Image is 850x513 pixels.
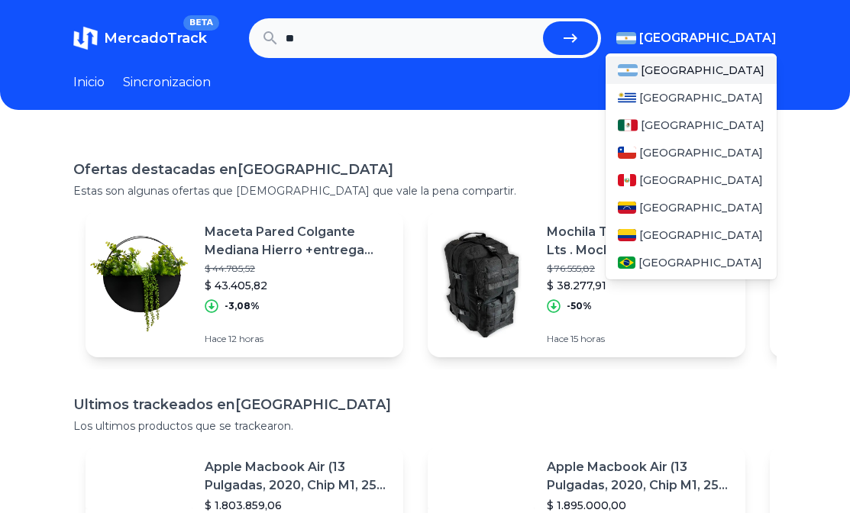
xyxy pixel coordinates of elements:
span: [GEOGRAPHIC_DATA] [639,145,763,160]
p: Maceta Pared Colgante Mediana Hierro +entrega Inmediata [205,223,391,260]
img: Peru [618,174,636,186]
a: Sincronizacion [123,73,211,92]
a: Colombia[GEOGRAPHIC_DATA] [606,221,777,249]
a: Featured imageMochila Táctica Asalto De 50 Lts . Mochila Militar Táctica$ 76.555,82$ 38.277,91-50... [428,211,745,357]
a: Brasil[GEOGRAPHIC_DATA] [606,249,777,276]
img: Uruguay [618,92,636,104]
a: Venezuela[GEOGRAPHIC_DATA] [606,194,777,221]
p: Los ultimos productos que se trackearon. [73,418,777,434]
span: [GEOGRAPHIC_DATA] [639,29,777,47]
a: Argentina[GEOGRAPHIC_DATA] [606,56,777,84]
h1: Ultimos trackeados en [GEOGRAPHIC_DATA] [73,394,777,415]
a: Inicio [73,73,105,92]
span: MercadoTrack [104,30,207,47]
img: Mexico [618,119,638,131]
span: [GEOGRAPHIC_DATA] [639,90,763,105]
span: [GEOGRAPHIC_DATA] [641,118,764,133]
p: $ 38.277,91 [547,278,733,293]
p: -3,08% [225,300,260,312]
img: Colombia [618,229,636,241]
img: Venezuela [618,202,636,214]
p: $ 1.895.000,00 [547,498,733,513]
p: -50% [567,300,592,312]
img: MercadoTrack [73,26,98,50]
p: Apple Macbook Air (13 Pulgadas, 2020, Chip M1, 256 Gb De Ssd, 8 Gb De Ram) - Plata [547,458,733,495]
p: $ 1.803.859,06 [205,498,391,513]
span: [GEOGRAPHIC_DATA] [639,173,763,188]
span: [GEOGRAPHIC_DATA] [641,63,764,78]
a: MercadoTrackBETA [73,26,207,50]
p: Apple Macbook Air (13 Pulgadas, 2020, Chip M1, 256 Gb De Ssd, 8 Gb De Ram) - Plata [205,458,391,495]
p: Hace 12 horas [205,333,391,345]
img: Chile [618,147,636,159]
p: $ 43.405,82 [205,278,391,293]
img: Featured image [428,231,535,337]
p: $ 44.785,52 [205,263,391,275]
p: Hace 15 horas [547,333,733,345]
a: Mexico[GEOGRAPHIC_DATA] [606,111,777,139]
a: Peru[GEOGRAPHIC_DATA] [606,166,777,194]
span: BETA [183,15,219,31]
img: Argentina [616,32,636,44]
img: Brasil [618,256,635,269]
h1: Ofertas destacadas en [GEOGRAPHIC_DATA] [73,159,777,180]
span: [GEOGRAPHIC_DATA] [639,200,763,215]
p: Mochila Táctica Asalto De 50 Lts . Mochila Militar Táctica [547,223,733,260]
a: Uruguay[GEOGRAPHIC_DATA] [606,84,777,111]
a: Chile[GEOGRAPHIC_DATA] [606,139,777,166]
img: Argentina [618,64,638,76]
img: Featured image [86,231,192,337]
p: Estas son algunas ofertas que [DEMOGRAPHIC_DATA] que vale la pena compartir. [73,183,777,198]
p: $ 76.555,82 [547,263,733,275]
a: Featured imageMaceta Pared Colgante Mediana Hierro +entrega Inmediata$ 44.785,52$ 43.405,82-3,08%... [86,211,403,357]
span: [GEOGRAPHIC_DATA] [639,227,763,243]
button: [GEOGRAPHIC_DATA] [616,29,777,47]
span: [GEOGRAPHIC_DATA] [638,255,762,270]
